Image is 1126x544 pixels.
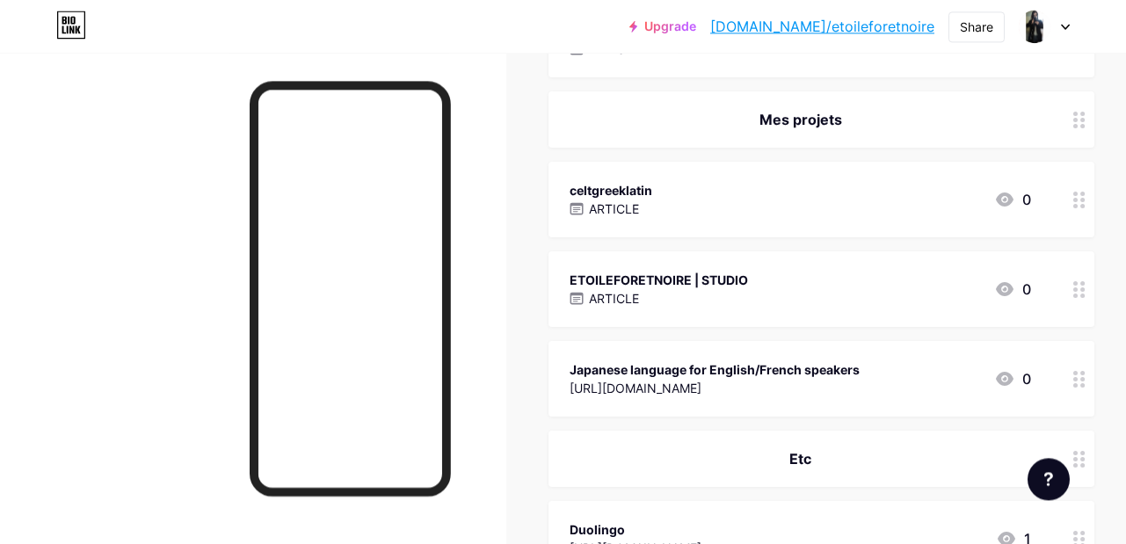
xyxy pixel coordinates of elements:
[589,289,639,308] p: ARTICLE
[1018,10,1051,43] img: myrkvidrstar
[994,368,1031,389] div: 0
[629,19,696,33] a: Upgrade
[570,448,1031,469] div: Etc
[570,360,860,379] div: Japanese language for English/French speakers
[960,18,993,36] div: Share
[570,520,701,539] div: Duolingo
[994,189,1031,210] div: 0
[570,271,748,289] div: ETOILEFORETNOIRE | STUDIO
[994,279,1031,300] div: 0
[570,379,860,397] div: [URL][DOMAIN_NAME]
[710,16,934,37] a: [DOMAIN_NAME]/etoileforetnoire
[589,199,639,218] p: ARTICLE
[570,109,1031,130] div: Mes projets
[570,181,652,199] div: celtgreeklatin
